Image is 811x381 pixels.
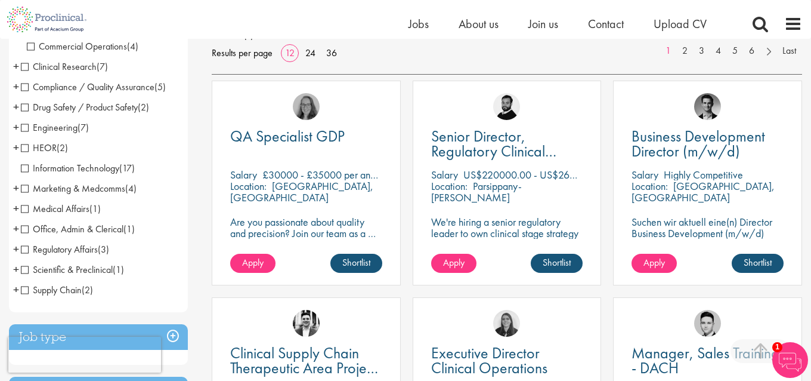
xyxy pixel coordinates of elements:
[293,310,320,337] img: Edward Little
[694,310,721,337] img: Connor Lynes
[431,254,476,273] a: Apply
[13,118,19,136] span: +
[13,98,19,116] span: +
[13,179,19,197] span: +
[230,254,276,273] a: Apply
[57,142,68,154] span: (2)
[78,121,89,134] span: (7)
[27,40,127,53] span: Commercial Operations
[322,47,341,59] a: 36
[9,324,188,350] h3: Job type
[654,16,707,32] a: Upload CV
[230,168,257,182] span: Salary
[21,223,135,235] span: Office, Admin & Clerical
[21,223,123,235] span: Office, Admin & Clerical
[632,216,784,262] p: Suchen wir aktuell eine(n) Director Business Development (m/w/d) Standort: [GEOGRAPHIC_DATA] | Mo...
[21,202,101,215] span: Medical Affairs
[262,168,387,182] p: £30000 - £35000 per annum
[632,179,668,193] span: Location:
[13,57,19,75] span: +
[431,179,468,193] span: Location:
[13,78,19,96] span: +
[431,126,556,176] span: Senior Director, Regulatory Clinical Strategy
[21,263,124,276] span: Scientific & Preclinical
[21,60,97,73] span: Clinical Research
[230,179,267,193] span: Location:
[493,93,520,120] img: Nick Walker
[82,284,93,296] span: (2)
[27,40,138,53] span: Commercial Operations
[726,44,744,58] a: 5
[431,168,458,182] span: Salary
[21,182,125,195] span: Marketing & Medcomms
[660,44,677,58] a: 1
[693,44,710,58] a: 3
[13,260,19,278] span: +
[21,121,78,134] span: Engineering
[493,310,520,337] a: Ciara Noble
[21,162,119,174] span: Information Technology
[459,16,499,32] a: About us
[98,243,109,256] span: (3)
[408,16,429,32] a: Jobs
[21,101,138,113] span: Drug Safety / Product Safety
[21,121,89,134] span: Engineering
[242,256,264,269] span: Apply
[710,44,727,58] a: 4
[632,343,779,378] span: Manager, Sales Training - DACH
[13,281,19,299] span: +
[89,202,101,215] span: (1)
[772,342,782,352] span: 1
[123,223,135,235] span: (1)
[21,263,113,276] span: Scientific & Preclinical
[632,346,784,376] a: Manager, Sales Training - DACH
[588,16,624,32] span: Contact
[21,81,154,93] span: Compliance / Quality Assurance
[431,179,533,227] p: Parsippany-[PERSON_NAME][GEOGRAPHIC_DATA], [GEOGRAPHIC_DATA]
[13,139,19,156] span: +
[21,60,108,73] span: Clinical Research
[431,216,583,250] p: We're hiring a senior regulatory leader to own clinical stage strategy across multiple programs.
[732,254,784,273] a: Shortlist
[21,81,166,93] span: Compliance / Quality Assurance
[113,263,124,276] span: (1)
[632,254,677,273] a: Apply
[212,44,273,62] span: Results per page
[21,162,135,174] span: Information Technology
[21,243,109,256] span: Regulatory Affairs
[664,168,743,182] p: Highly Competitive
[21,101,149,113] span: Drug Safety / Product Safety
[230,129,382,144] a: QA Specialist GDP
[694,93,721,120] img: Max Slevogt
[531,254,583,273] a: Shortlist
[230,346,382,376] a: Clinical Supply Chain Therapeutic Area Project Manager
[431,129,583,159] a: Senior Director, Regulatory Clinical Strategy
[125,182,137,195] span: (4)
[743,44,760,58] a: 6
[154,81,166,93] span: (5)
[463,168,757,182] p: US$220000.00 - US$265000 per annum + Highly Competitive Salary
[431,346,583,376] a: Executive Director Clinical Operations
[293,93,320,120] img: Ingrid Aymes
[330,254,382,273] a: Shortlist
[632,179,775,204] p: [GEOGRAPHIC_DATA], [GEOGRAPHIC_DATA]
[21,243,98,256] span: Regulatory Affairs
[776,44,802,58] a: Last
[632,168,658,182] span: Salary
[528,16,558,32] a: Join us
[431,343,547,378] span: Executive Director Clinical Operations
[772,342,808,378] img: Chatbot
[643,256,665,269] span: Apply
[8,337,161,373] iframe: reCAPTCHA
[281,47,299,59] a: 12
[138,101,149,113] span: (2)
[13,199,19,217] span: +
[21,284,93,296] span: Supply Chain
